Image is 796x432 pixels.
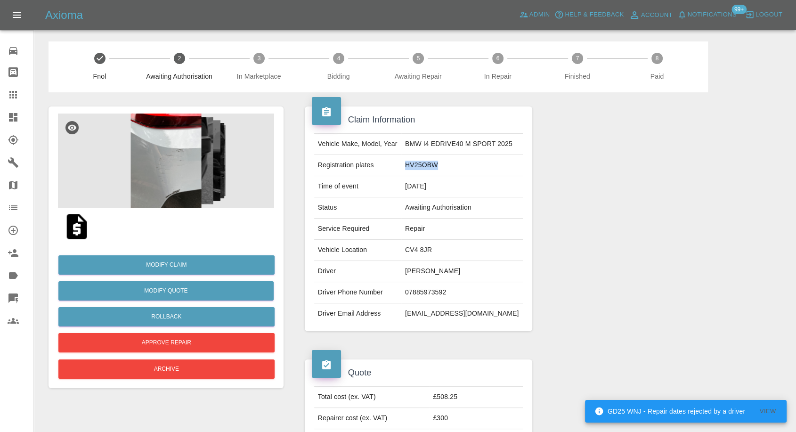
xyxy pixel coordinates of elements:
h4: Quote [312,367,526,379]
td: Registration plates [314,155,401,176]
td: [EMAIL_ADDRESS][DOMAIN_NAME] [401,303,523,324]
button: Archive [58,359,275,379]
h5: Axioma [45,8,83,23]
img: fb45e431-da8b-4881-9373-f970f76fc981 [58,114,274,208]
td: BMW I4 EDRIVE40 M SPORT 2025 [401,134,523,155]
td: Repairer cost (ex. VAT) [314,408,430,429]
text: 2 [178,55,181,62]
text: 6 [496,55,499,62]
td: Total cost (ex. VAT) [314,387,430,408]
td: Vehicle Location [314,240,401,261]
text: 3 [257,55,260,62]
img: qt_1Rvf1KA4aDea5wMjsAXulbPO [62,212,92,242]
button: Help & Feedback [552,8,626,22]
td: Vehicle Make, Model, Year [314,134,401,155]
text: 4 [337,55,340,62]
text: 5 [416,55,420,62]
span: In Repair [462,72,534,81]
button: Rollback [58,307,275,326]
a: Modify Claim [58,255,275,275]
span: Finished [541,72,613,81]
td: Time of event [314,176,401,197]
div: GD25 WNJ - Repair dates rejected by a driver [594,403,745,420]
button: Notifications [675,8,739,22]
td: Repair [401,219,523,240]
td: 07885973592 [401,282,523,303]
text: 8 [656,55,659,62]
h4: Claim Information [312,114,526,126]
button: View [753,404,783,419]
td: Driver [314,261,401,282]
span: Paid [621,72,693,81]
span: Awaiting Repair [382,72,454,81]
a: Account [626,8,675,23]
td: [PERSON_NAME] [401,261,523,282]
span: 99+ [731,5,747,14]
td: HV25OBW [401,155,523,176]
span: Account [641,10,673,21]
span: Help & Feedback [565,9,624,20]
td: £300 [429,408,523,429]
span: In Marketplace [223,72,295,81]
td: £508.25 [429,387,523,408]
td: [DATE] [401,176,523,197]
td: Service Required [314,219,401,240]
td: Driver Phone Number [314,282,401,303]
span: Awaiting Authorisation [143,72,215,81]
span: Logout [755,9,782,20]
span: Fnol [64,72,136,81]
td: CV4 8JR [401,240,523,261]
text: 7 [576,55,579,62]
span: Admin [529,9,550,20]
td: Driver Email Address [314,303,401,324]
a: Admin [517,8,552,22]
button: Open drawer [6,4,28,26]
button: Logout [743,8,785,22]
button: Approve Repair [58,333,275,352]
span: Bidding [302,72,374,81]
td: Status [314,197,401,219]
span: Notifications [688,9,737,20]
button: Modify Quote [58,281,274,301]
td: Awaiting Authorisation [401,197,523,219]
